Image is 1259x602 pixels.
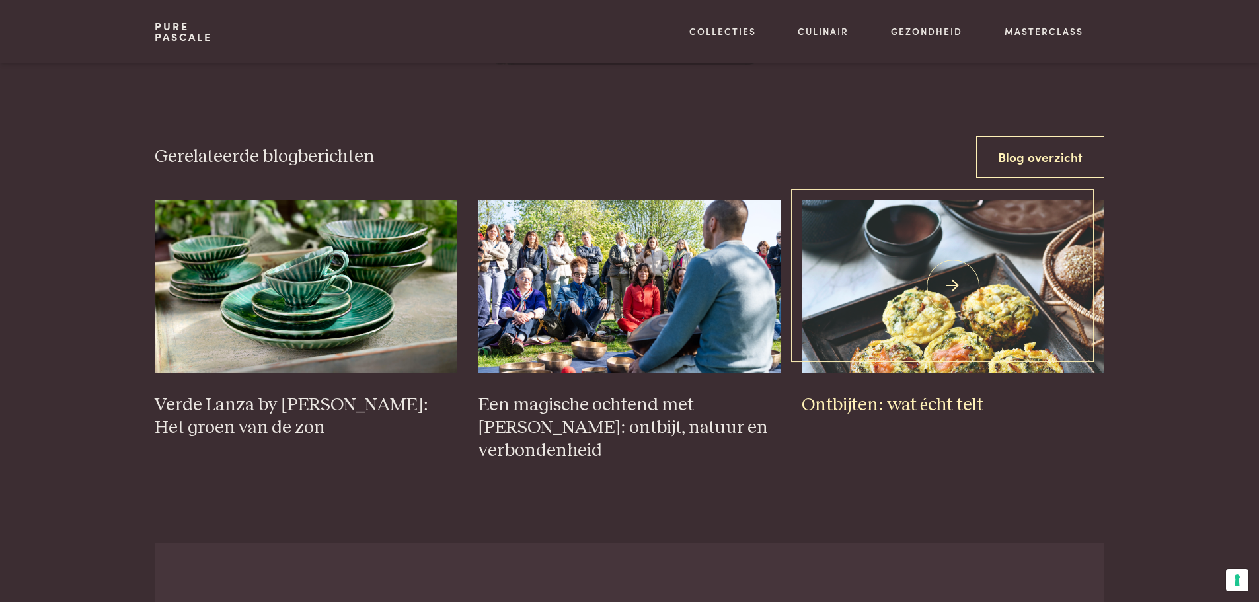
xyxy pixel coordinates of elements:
[155,394,457,439] h3: Verde Lanza by [PERSON_NAME]: Het groen van de zon
[155,200,457,449] a: Verde Lanza by [PERSON_NAME]: Het groen van de zon
[891,24,962,38] a: Gezondheid
[155,21,212,42] a: PurePascale
[976,136,1104,178] a: Blog overzicht
[155,145,375,169] h3: Gerelateerde blogberichten
[478,200,781,472] a: 250421-lannoo-pascale-naessens_0012 Een magische ochtend met [PERSON_NAME]: ontbijt, natuur en ve...
[802,200,1104,427] a: creatieve ontbijteitjes_02 Ontbijten: wat écht telt
[478,200,781,372] img: 250421-lannoo-pascale-naessens_0012
[689,24,756,38] a: Collecties
[802,394,1104,417] h3: Ontbijten: wat écht telt
[798,24,849,38] a: Culinair
[478,394,781,463] h3: Een magische ochtend met [PERSON_NAME]: ontbijt, natuur en verbondenheid
[1226,569,1248,591] button: Uw voorkeuren voor toestemming voor trackingtechnologieën
[802,200,1104,372] img: creatieve ontbijteitjes_02
[1005,24,1083,38] a: Masterclass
